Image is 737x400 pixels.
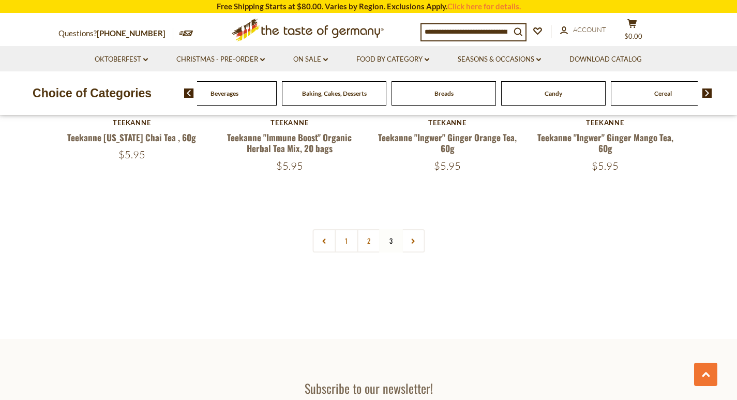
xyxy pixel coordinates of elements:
[58,27,173,40] p: Questions?
[217,380,520,396] h3: Subscribe to our newsletter!
[293,54,328,65] a: On Sale
[532,118,679,127] div: Teekanne
[95,54,148,65] a: Oktoberfest
[374,118,521,127] div: Teekanne
[702,88,712,98] img: next arrow
[617,19,648,45] button: $0.00
[227,131,352,155] a: Teekanne "Immune Boost" Organic Herbal Tea Mix, 20 bags
[176,54,265,65] a: Christmas - PRE-ORDER
[184,88,194,98] img: previous arrow
[434,90,454,97] a: Breads
[569,54,642,65] a: Download Catalog
[58,118,206,127] div: Teekanne
[654,90,672,97] a: Cereal
[378,131,517,155] a: Teekanne "Ingwer" Ginger Orange Tea, 60g
[67,131,196,144] a: Teekanne [US_STATE] Chai Tea , 60g
[357,229,380,253] a: 2
[458,54,541,65] a: Seasons & Occasions
[560,24,606,36] a: Account
[97,28,166,38] a: [PHONE_NUMBER]
[624,32,642,40] span: $0.00
[447,2,521,11] a: Click here for details.
[537,131,673,155] a: Teekanne "Ingwer" Ginger Mango Tea, 60g
[118,148,145,161] span: $5.95
[434,159,461,172] span: $5.95
[210,90,238,97] a: Beverages
[592,159,619,172] span: $5.95
[356,54,429,65] a: Food By Category
[302,90,367,97] a: Baking, Cakes, Desserts
[573,25,606,34] span: Account
[335,229,358,253] a: 1
[545,90,562,97] a: Candy
[276,159,303,172] span: $5.95
[216,118,364,127] div: Teekanne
